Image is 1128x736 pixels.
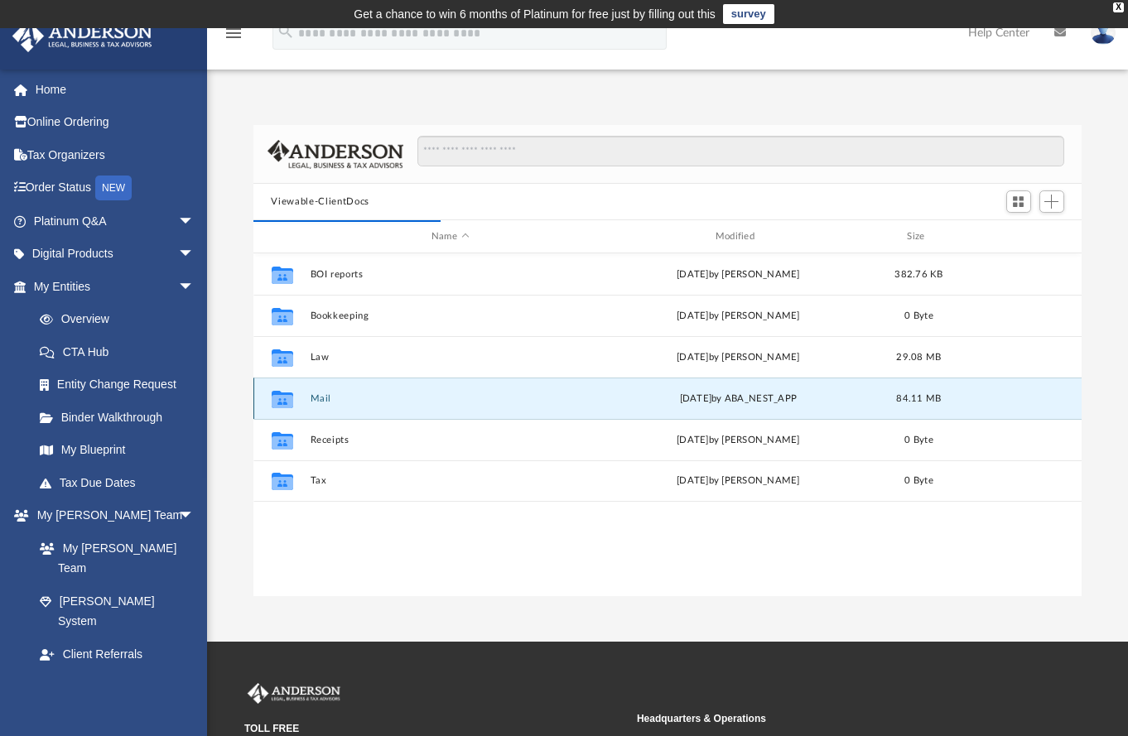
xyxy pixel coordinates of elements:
div: [DATE] by ABA_NEST_APP [598,392,879,406]
div: Size [885,229,952,244]
span: arrow_drop_down [178,270,211,304]
input: Search files and folders [417,136,1063,167]
div: Get a chance to win 6 months of Platinum for free just by filling out this [354,4,716,24]
button: Bookkeeping [310,310,591,321]
div: [DATE] by [PERSON_NAME] [598,474,879,488]
a: Digital Productsarrow_drop_down [12,238,219,271]
span: 0 Byte [904,311,933,320]
small: Headquarters & Operations [637,711,1018,726]
a: Tax Due Dates [23,466,219,499]
a: Order StatusNEW [12,171,219,205]
a: Tax Organizers [12,138,219,171]
span: 382.76 KB [894,270,942,279]
a: Binder Walkthrough [23,401,219,434]
button: Viewable-ClientDocs [271,195,369,209]
div: id [260,229,301,244]
a: Online Ordering [12,106,219,139]
i: menu [224,23,243,43]
button: Law [310,352,591,363]
a: CTA Hub [23,335,219,368]
button: Mail [310,393,591,404]
a: My [PERSON_NAME] Teamarrow_drop_down [12,499,211,532]
div: [DATE] by [PERSON_NAME] [598,267,879,282]
span: arrow_drop_down [178,238,211,272]
a: Client Referrals [23,637,211,671]
button: Tax [310,475,591,486]
button: Receipts [310,435,591,445]
a: survey [723,4,774,24]
div: Name [309,229,590,244]
a: [PERSON_NAME] System [23,584,211,637]
i: search [277,22,295,41]
span: arrow_drop_down [178,671,211,705]
button: Switch to Grid View [1006,190,1031,214]
img: User Pic [1091,21,1116,45]
div: Modified [597,229,878,244]
div: [DATE] by [PERSON_NAME] [598,433,879,448]
div: id [959,229,1075,244]
a: Platinum Q&Aarrow_drop_down [12,204,219,238]
span: 0 Byte [904,476,933,485]
div: close [1113,2,1124,12]
a: Overview [23,303,219,336]
span: arrow_drop_down [178,204,211,238]
span: arrow_drop_down [178,499,211,533]
div: NEW [95,176,132,200]
a: My Entitiesarrow_drop_down [12,270,219,303]
span: 0 Byte [904,435,933,445]
span: 29.08 MB [896,353,941,362]
a: My Documentsarrow_drop_down [12,671,211,704]
img: Anderson Advisors Platinum Portal [7,20,157,52]
div: [DATE] by [PERSON_NAME] [598,309,879,324]
small: TOLL FREE [244,721,625,736]
a: My Blueprint [23,434,211,467]
a: Home [12,73,219,106]
a: menu [224,31,243,43]
button: Add [1039,190,1064,214]
img: Anderson Advisors Platinum Portal [244,683,344,705]
div: [DATE] by [PERSON_NAME] [598,350,879,365]
a: Entity Change Request [23,368,219,402]
div: grid [253,253,1082,596]
span: 84.11 MB [896,394,941,403]
a: My [PERSON_NAME] Team [23,532,203,584]
button: BOI reports [310,269,591,280]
